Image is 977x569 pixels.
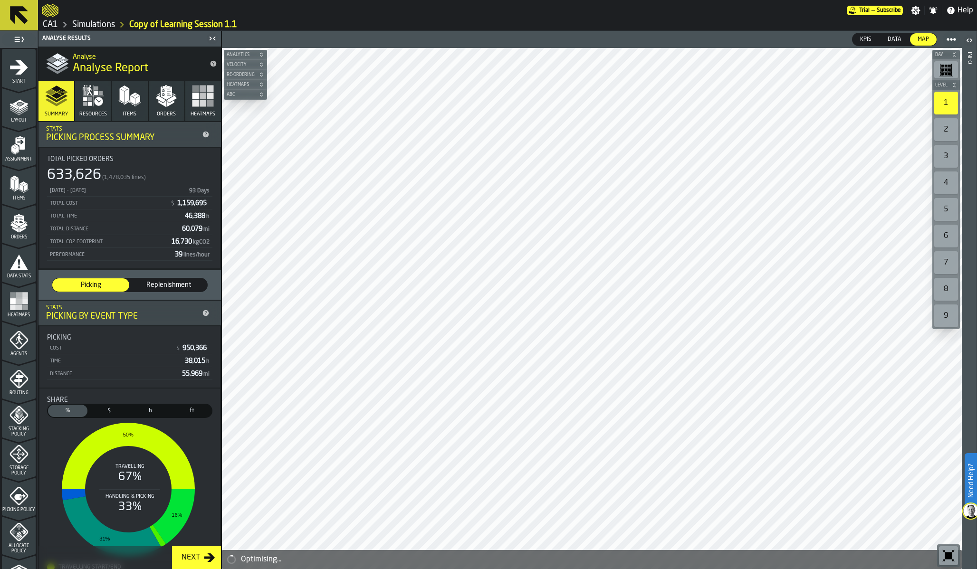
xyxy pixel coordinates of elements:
div: 9 [934,304,958,327]
li: menu Heatmaps [2,283,36,321]
span: 55,969 [182,370,211,377]
header: Analyse Results [38,31,221,47]
label: button-toggle-Open [963,33,976,50]
div: 2 [934,118,958,141]
span: 60,079 [182,226,211,232]
header: Info [962,31,977,569]
div: alert-Optimising... [222,550,962,569]
div: Menu Subscription [847,6,903,15]
span: Stacking Policy [2,427,36,437]
button: button- [932,80,960,90]
div: button-toolbar-undefined [932,143,960,170]
span: mi [203,227,210,232]
span: Level [933,83,949,88]
div: StatList-item-Performance [47,248,212,261]
div: Total Distance [49,226,178,232]
div: button-toolbar-undefined [932,276,960,303]
div: button-toolbar-undefined [932,249,960,276]
button: button- [932,50,960,59]
span: Trial [859,7,870,14]
div: StatList-item-25/06/2025 - 25/09/2025 [47,184,212,197]
span: $ [171,200,174,207]
span: % [50,407,86,415]
span: KPIs [856,35,875,44]
label: button-toggle-Settings [907,6,924,15]
label: button-switch-multi-Distance [171,404,212,418]
span: 93 Days [189,188,210,194]
label: button-switch-multi-Map [910,33,937,46]
span: Subscribe [877,7,901,14]
div: Total CO2 Footprint [49,239,168,245]
li: menu Allocate Policy [2,516,36,554]
span: Storage Policy [2,465,36,476]
div: 5 [934,198,958,221]
label: button-toggle-Notifications [925,6,942,15]
svg: Reset zoom and position [941,548,956,563]
div: 6 [934,225,958,247]
span: 950,366 [182,345,209,351]
div: Info [966,50,973,567]
div: 8 [934,278,958,301]
li: menu Agents [2,322,36,360]
div: 1 [934,92,958,114]
div: 3 [934,145,958,168]
li: menu Items [2,166,36,204]
div: thumb [89,405,129,417]
div: button-toolbar-undefined [932,90,960,116]
div: Picking by event type [46,311,198,322]
label: button-switch-multi-Replenishment [130,278,208,292]
div: StatList-item-Total Cost [47,197,212,209]
div: button-toolbar-undefined [932,59,960,80]
span: Replenishment [134,280,203,290]
div: StatList-item-Total Time [47,209,212,222]
div: Title [47,334,212,341]
div: StatList-item-Time [47,354,212,367]
span: Picking [56,280,125,290]
div: StatList-item-Cost [47,341,212,354]
span: Data [884,35,905,44]
span: 1,159,695 [177,200,209,207]
span: ABC [225,92,257,97]
div: 7 [934,251,958,274]
span: lines/hour [183,252,210,258]
div: Title [47,396,212,404]
div: Total Time [49,213,181,219]
span: Bay [933,52,949,57]
span: Routing [2,390,36,396]
li: menu Start [2,49,36,87]
span: kgCO2 [193,239,210,245]
div: Title [47,155,212,163]
button: button- [224,70,267,79]
a: link-to-/wh/i/76e2a128-1b54-4d66-80d4-05ae4c277723 [72,19,115,30]
a: link-to-/wh/i/76e2a128-1b54-4d66-80d4-05ae4c277723 [43,19,58,30]
div: button-toolbar-undefined [932,170,960,196]
span: h [133,407,168,415]
span: Re-Ordering [225,72,257,77]
div: Picking Process Summary [46,133,198,143]
div: Cost [49,345,172,351]
div: thumb [880,33,909,46]
span: $ [91,407,127,415]
span: — [872,7,875,14]
span: Items [2,196,36,201]
span: ft [174,407,210,415]
span: Allocate Policy [2,543,36,554]
span: Resources [79,111,107,117]
a: link-to-/wh/i/76e2a128-1b54-4d66-80d4-05ae4c277723/pricing/ [847,6,903,15]
span: Analytics [225,52,257,57]
div: button-toolbar-undefined [937,544,960,567]
span: Help [958,5,973,16]
div: Analyse Results [40,35,206,42]
label: Need Help? [966,454,976,507]
button: button- [224,50,267,59]
label: button-switch-multi-Data [880,33,910,46]
li: menu Layout [2,88,36,126]
div: StatList-item-Distance [47,367,212,380]
label: button-toggle-Toggle Full Menu [2,33,36,46]
span: Summary [45,111,68,117]
span: Total Picked Orders [47,155,114,163]
div: thumb [172,405,211,417]
div: thumb [910,33,937,46]
div: Stats [46,304,198,311]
